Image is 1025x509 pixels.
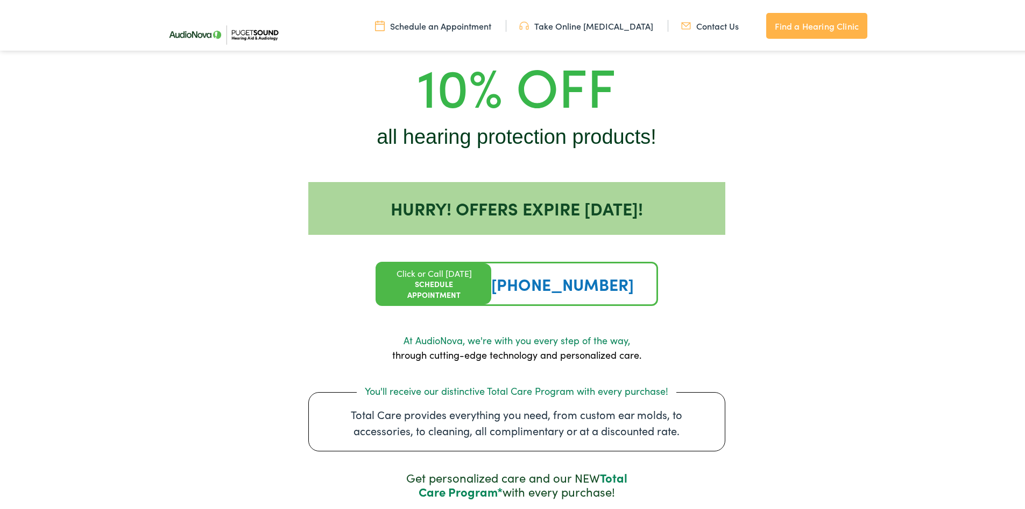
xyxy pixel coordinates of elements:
p: through cutting-edge technology and personalized care. [218,345,815,360]
p: Total Care provides everything you need, from custom ear molds, to accessories, to cleaning, all ... [347,396,686,436]
p: You'll receive our distinctive Total Care Program with every purchase! [357,381,676,396]
img: utility icon [519,18,529,30]
img: utility icon [375,18,385,30]
a: Contact Us [681,18,739,30]
img: utility icon [681,18,691,30]
p: At AudioNova, we're with you every step of the way, [218,331,815,345]
a: Schedule an Appointment [375,18,491,30]
p: Schedule Appointment [388,276,480,298]
a: Find a Hearing Clinic [766,11,867,37]
div: Click or Call [DATE] [377,261,491,302]
h1: HURRY! OFFERS EXPIRE [DATE]! [391,196,643,217]
p: Get personalized care and our NEW with every purchase! [401,469,632,497]
a: [PHONE_NUMBER] [491,270,634,293]
span: Total Care Program* [419,467,627,498]
h1: 10% Off [218,50,815,115]
a: Click or Call [DATE]Schedule Appointment [377,261,491,302]
h2: all hearing protection products! [218,123,815,148]
a: Take Online [MEDICAL_DATA] [519,18,653,30]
